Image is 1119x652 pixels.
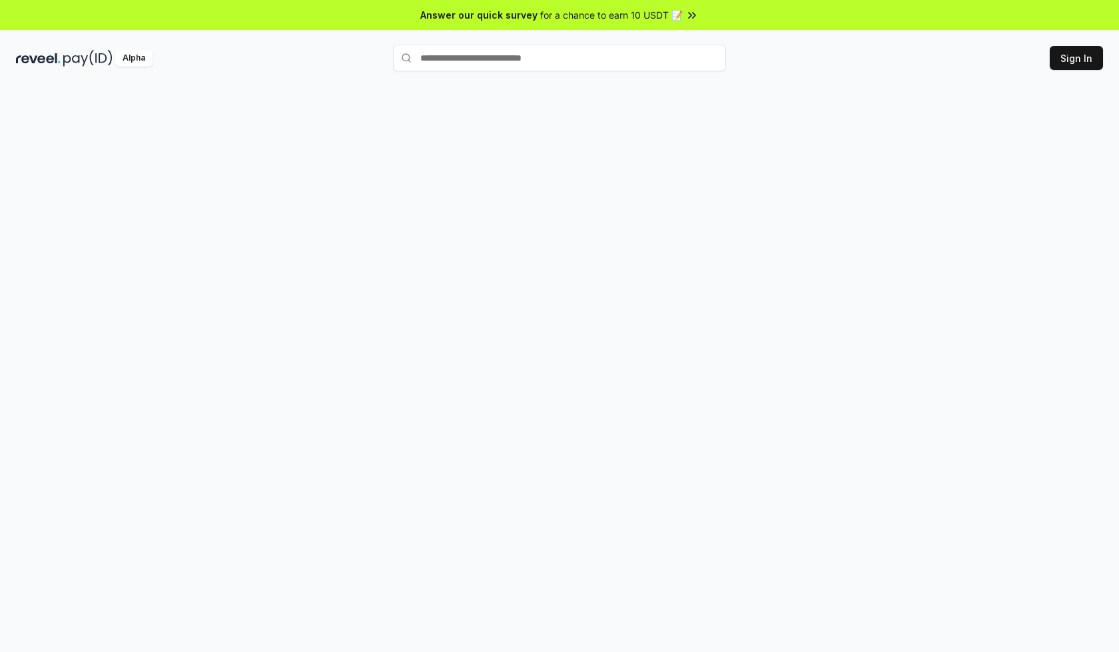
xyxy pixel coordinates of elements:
[1050,46,1103,70] button: Sign In
[63,50,113,67] img: pay_id
[420,8,538,22] span: Answer our quick survey
[115,50,153,67] div: Alpha
[540,8,683,22] span: for a chance to earn 10 USDT 📝
[16,50,61,67] img: reveel_dark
